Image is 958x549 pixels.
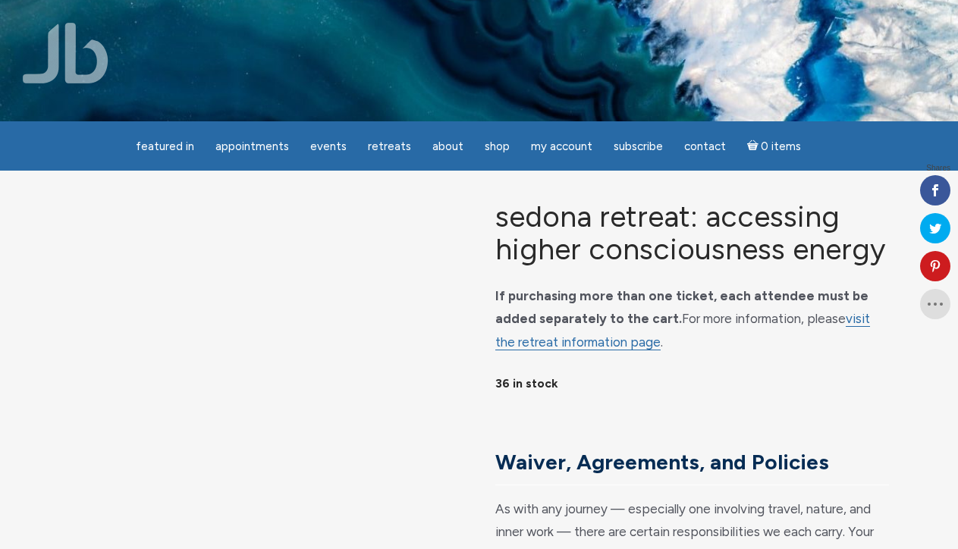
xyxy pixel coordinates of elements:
span: 0 items [761,141,801,152]
span: My Account [531,140,592,153]
span: Events [310,140,347,153]
h3: Waiver, Agreements, and Policies [495,450,876,475]
span: Shares [926,165,950,172]
a: visit the retreat information page [495,311,870,350]
span: featured in [136,140,194,153]
span: Shop [485,140,510,153]
span: Retreats [368,140,411,153]
a: Contact [675,132,735,162]
a: My Account [522,132,601,162]
img: Jamie Butler. The Everyday Medium [23,23,108,83]
h1: Sedona Retreat: Accessing Higher Consciousness Energy [495,201,888,266]
i: Cart [747,140,762,153]
strong: If purchasing more than one ticket, each attendee must be added separately to the cart. [495,288,868,327]
a: About [423,132,473,162]
p: 36 in stock [495,372,888,396]
span: About [432,140,463,153]
span: Contact [684,140,726,153]
a: featured in [127,132,203,162]
a: Subscribe [605,132,672,162]
a: Events [301,132,356,162]
a: Appointments [206,132,298,162]
span: Appointments [215,140,289,153]
p: For more information, please . [495,284,888,354]
a: Cart0 items [738,130,811,162]
span: Subscribe [614,140,663,153]
a: Shop [476,132,519,162]
a: Retreats [359,132,420,162]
